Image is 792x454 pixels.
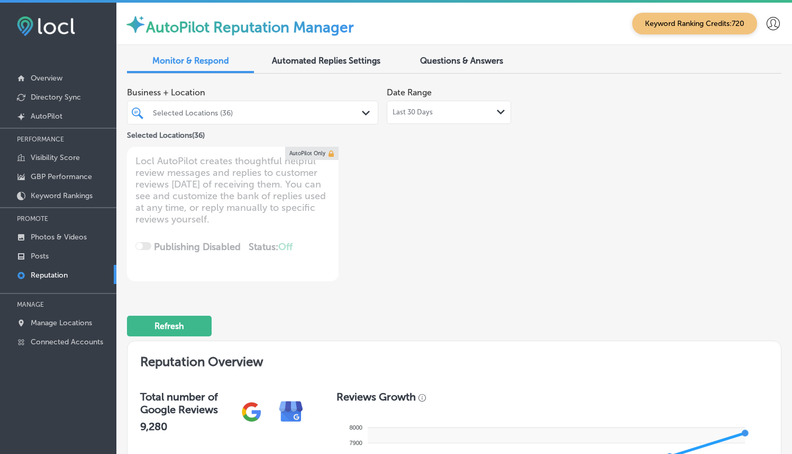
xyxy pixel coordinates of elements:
p: Overview [31,74,62,83]
button: Refresh [127,316,212,336]
span: Business + Location [127,87,378,97]
img: gPZS+5FD6qPJAAAAABJRU5ErkJggg== [232,392,271,432]
p: Connected Accounts [31,337,103,346]
label: AutoPilot Reputation Manager [146,19,354,36]
p: Photos & Videos [31,233,87,242]
span: Monitor & Respond [152,56,229,66]
div: Selected Locations (36) [153,108,363,117]
p: Directory Sync [31,93,81,102]
img: fda3e92497d09a02dc62c9cd864e3231.png [17,16,75,36]
h2: Reputation Overview [128,341,781,378]
tspan: 8000 [349,424,362,431]
span: Keyword Ranking Credits: 720 [632,13,757,34]
p: Keyword Rankings [31,191,93,200]
span: Automated Replies Settings [272,56,380,66]
tspan: 7900 [349,440,362,446]
img: autopilot-icon [125,14,146,35]
span: Questions & Answers [420,56,503,66]
h3: Reviews Growth [336,390,416,403]
h2: 9,280 [140,420,232,433]
img: e7ababfa220611ac49bdb491a11684a6.png [271,392,311,432]
p: Manage Locations [31,318,92,327]
p: Posts [31,252,49,261]
p: AutoPilot [31,112,62,121]
p: Selected Locations ( 36 ) [127,127,205,140]
p: Reputation [31,271,68,280]
p: GBP Performance [31,172,92,181]
span: Last 30 Days [393,108,433,117]
h3: Total number of Google Reviews [140,390,232,416]
label: Date Range [387,87,432,97]
p: Visibility Score [31,153,80,162]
